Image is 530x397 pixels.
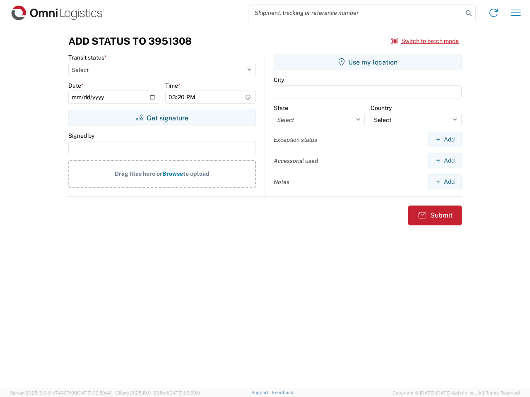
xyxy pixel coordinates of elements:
[68,54,107,61] label: Transit status
[251,390,272,395] a: Support
[162,170,183,177] span: Browse
[274,136,317,143] label: Exception status
[10,390,112,395] span: Server: 2025.19.0-91c74307f99
[428,153,462,168] button: Add
[428,174,462,189] button: Add
[274,54,462,70] button: Use my location
[274,157,318,165] label: Accessorial used
[408,206,462,225] button: Submit
[428,132,462,147] button: Add
[183,170,210,177] span: to upload
[391,34,459,48] button: Switch to batch mode
[68,110,256,126] button: Get signature
[274,76,284,84] label: City
[68,132,94,139] label: Signed by
[393,389,520,397] span: Copyright © [DATE]-[DATE] Agistix Inc., All Rights Reserved
[371,104,392,112] label: Country
[68,82,84,89] label: Date
[77,390,112,395] span: [DATE] 09:50:40
[168,390,202,395] span: [DATE] 09:39:01
[248,5,463,21] input: Shipment, tracking or reference number
[165,82,181,89] label: Time
[274,178,289,186] label: Notes
[272,390,293,395] a: Feedback
[115,170,162,177] span: Drag files here or
[68,35,192,47] h3: Add Status to 3951308
[116,390,202,395] span: Client: 2025.19.0-129fbcf
[274,104,288,112] label: State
